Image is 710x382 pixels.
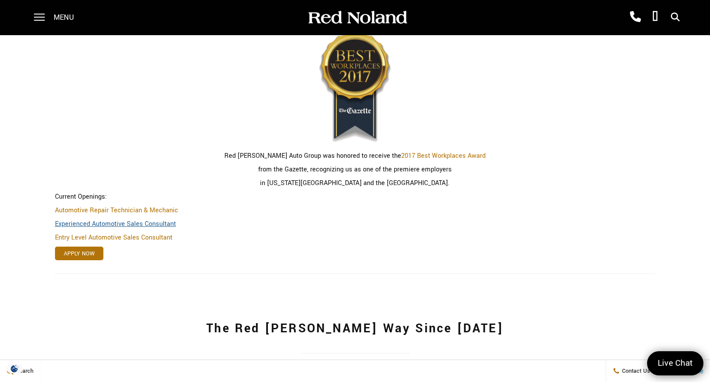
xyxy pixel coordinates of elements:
p: from the Gazette, recognizing us as one of the premiere employers [55,165,655,174]
a: Experienced Automotive Sales Consultant [55,219,176,229]
a: Entry Level Automotive Sales Consultant [55,233,172,242]
a: Apply Now [55,247,103,260]
p: Current Openings: [55,192,655,201]
a: Live Chat [647,351,703,375]
h1: The Red [PERSON_NAME] Way Since [DATE] [48,311,662,346]
a: 2017 Best Workplaces Award [401,151,486,160]
section: Click to Open Cookie Consent Modal [4,364,25,373]
img: Red Noland Auto Group 2017 Gazette Best Workplaces Award [289,26,421,158]
p: Red [PERSON_NAME] Auto Group was honored to receive the [55,151,655,160]
p: in [US_STATE][GEOGRAPHIC_DATA] and the [GEOGRAPHIC_DATA]. [55,178,655,188]
span: Live Chat [653,357,697,369]
span: Contact Us [620,367,650,375]
a: Automotive Repair Technician & Mechanic [55,206,178,215]
img: Opt-Out Icon [4,364,25,373]
img: Red Noland Auto Group [307,10,408,25]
